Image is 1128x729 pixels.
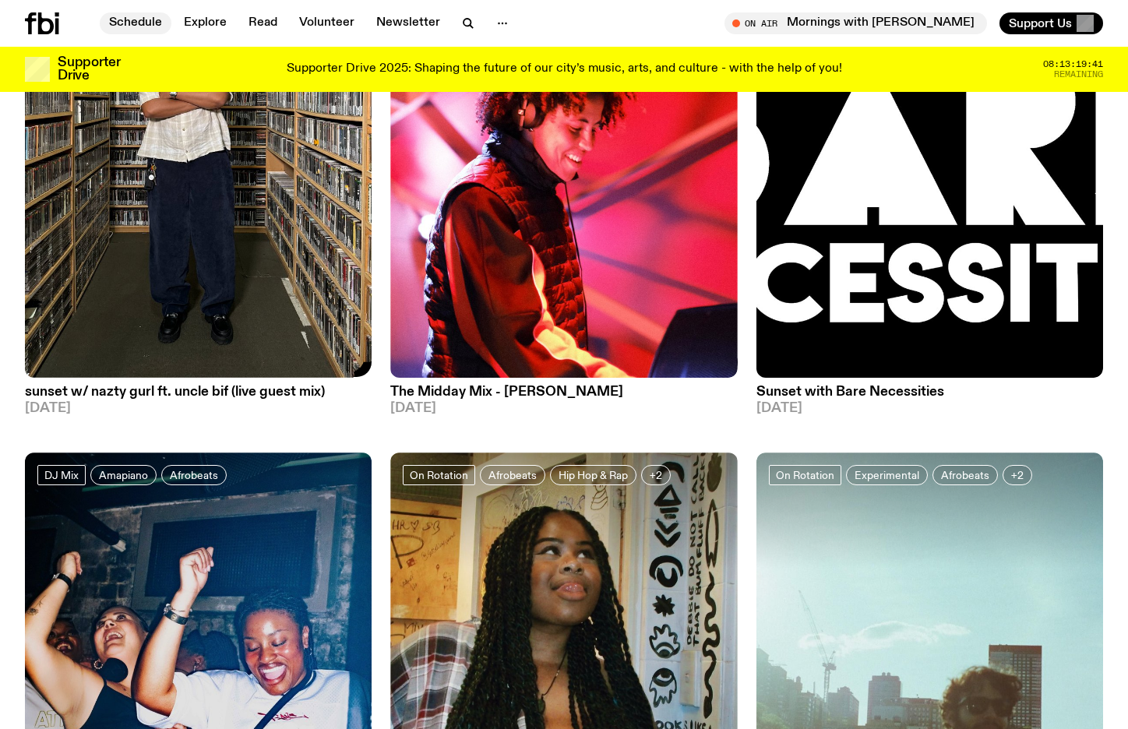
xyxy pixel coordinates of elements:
[410,470,468,481] span: On Rotation
[290,12,364,34] a: Volunteer
[480,465,545,485] a: Afrobeats
[99,470,148,481] span: Amapiano
[650,470,662,481] span: +2
[488,470,537,481] span: Afrobeats
[90,465,157,485] a: Amapiano
[941,470,989,481] span: Afrobeats
[1043,60,1103,69] span: 08:13:19:41
[550,465,636,485] a: Hip Hop & Rap
[37,465,86,485] a: DJ Mix
[390,402,737,415] span: [DATE]
[25,402,372,415] span: [DATE]
[390,386,737,399] h3: The Midday Mix - [PERSON_NAME]
[25,386,372,399] h3: sunset w/ nazty gurl ft. uncle bif (live guest mix)
[724,12,987,34] button: On AirMornings with [PERSON_NAME]
[100,12,171,34] a: Schedule
[641,465,671,485] button: +2
[239,12,287,34] a: Read
[999,12,1103,34] button: Support Us
[756,386,1103,399] h3: Sunset with Bare Necessities
[756,402,1103,415] span: [DATE]
[559,470,628,481] span: Hip Hop & Rap
[1003,465,1032,485] button: +2
[756,378,1103,415] a: Sunset with Bare Necessities[DATE]
[932,465,998,485] a: Afrobeats
[170,470,218,481] span: Afrobeats
[403,465,475,485] a: On Rotation
[1054,70,1103,79] span: Remaining
[769,465,841,485] a: On Rotation
[1011,470,1024,481] span: +2
[287,62,842,76] p: Supporter Drive 2025: Shaping the future of our city’s music, arts, and culture - with the help o...
[1009,16,1072,30] span: Support Us
[855,470,919,481] span: Experimental
[776,470,834,481] span: On Rotation
[174,12,236,34] a: Explore
[846,465,928,485] a: Experimental
[161,465,227,485] a: Afrobeats
[58,56,120,83] h3: Supporter Drive
[390,378,737,415] a: The Midday Mix - [PERSON_NAME][DATE]
[44,470,79,481] span: DJ Mix
[367,12,449,34] a: Newsletter
[25,378,372,415] a: sunset w/ nazty gurl ft. uncle bif (live guest mix)[DATE]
